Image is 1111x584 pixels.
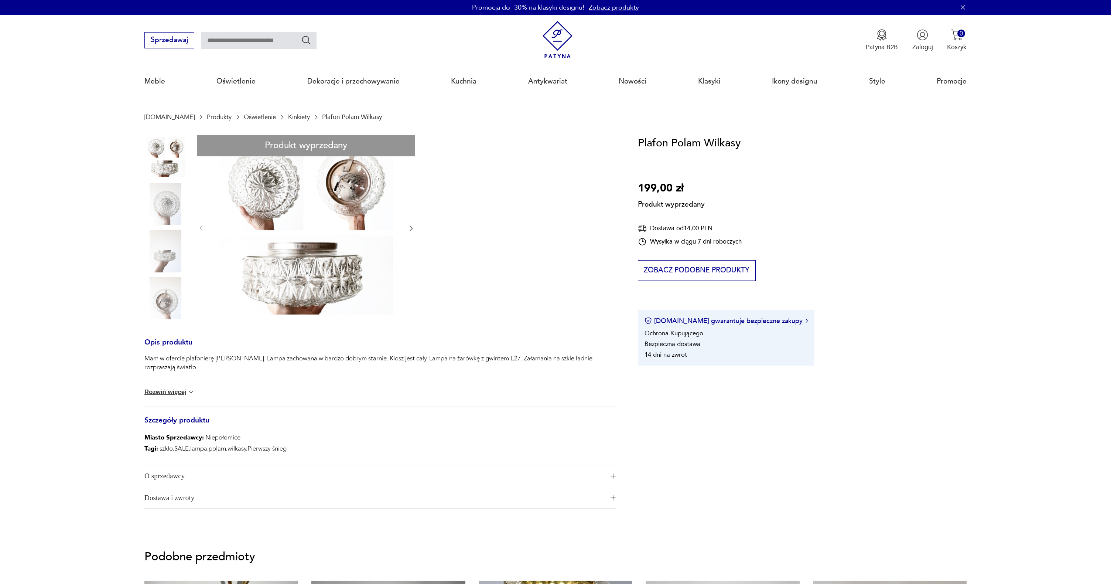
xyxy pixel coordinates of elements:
img: Ikonka użytkownika [917,29,928,41]
img: Patyna - sklep z meblami i dekoracjami vintage [539,21,576,58]
a: Ikona medaluPatyna B2B [866,29,898,51]
button: 0Koszyk [947,29,967,51]
a: Sprzedawaj [144,38,194,44]
a: Antykwariat [528,64,567,98]
a: Zobacz produkty [589,3,639,12]
h3: Szczegóły produktu [144,418,616,432]
a: Pierwszy śnieg [247,444,287,453]
a: Kuchnia [451,64,476,98]
p: Promocja do -30% na klasyki designu! [472,3,584,12]
a: Nowości [619,64,646,98]
a: szkło [160,444,173,453]
button: Ikona plusaO sprzedawcy [144,465,616,487]
div: Wysyłka w ciągu 7 dni roboczych [638,237,742,246]
p: Patyna B2B [866,43,898,51]
button: Patyna B2B [866,29,898,51]
a: wilkasy [228,444,246,453]
div: Dostawa od 14,00 PLN [638,224,742,233]
a: Promocje [937,64,967,98]
span: O sprzedawcy [144,465,604,487]
a: Oświetlenie [216,64,256,98]
p: Plafon Polam Wilkasy [322,113,382,120]
button: Sprzedawaj [144,32,194,48]
p: Zaloguj [912,43,933,51]
button: Zobacz podobne produkty [638,260,756,281]
p: Koszyk [947,43,967,51]
button: [DOMAIN_NAME] gwarantuje bezpieczne zakupy [645,316,808,326]
div: 0 [957,30,965,37]
a: lampa [190,444,207,453]
a: Klasyki [698,64,721,98]
a: [DOMAIN_NAME] [144,113,195,120]
b: Miasto Sprzedawcy : [144,433,204,442]
img: Ikona strzałki w prawo [806,319,808,323]
h3: Opis produktu [144,340,616,354]
img: Ikona plusa [611,473,616,479]
a: Meble [144,64,165,98]
a: SALE [174,444,189,453]
a: Produkty [207,113,232,120]
a: Dekoracje i przechowywanie [307,64,400,98]
button: Ikona plusaDostawa i zwroty [144,487,616,509]
button: Szukaj [301,35,312,45]
img: Ikona dostawy [638,224,647,233]
b: Tagi: [144,444,158,453]
img: chevron down [187,388,195,396]
a: Ikony designu [772,64,817,98]
p: Podobne przedmioty [144,551,967,562]
span: Dostawa i zwroty [144,487,604,509]
p: Niepołomice [144,432,287,443]
li: 14 dni na zwrot [645,350,687,359]
a: Oświetlenie [244,113,276,120]
p: Produkt wyprzedany [638,197,705,210]
img: Ikona plusa [611,495,616,500]
button: Rozwiń więcej [144,388,195,396]
a: Kinkiety [288,113,310,120]
a: polam [209,444,226,453]
img: Ikona certyfikatu [645,317,652,325]
p: 199,00 zł [638,180,705,197]
img: Ikona koszyka [951,29,963,41]
a: Style [869,64,885,98]
img: Ikona medalu [876,29,888,41]
p: , , , , , [144,443,287,454]
li: Ochrona Kupującego [645,329,703,337]
button: Zaloguj [912,29,933,51]
p: Mam w ofercie plafonierę [PERSON_NAME]. Lampa zachowana w bardzo dobrym starnie. Klosz jest cały.... [144,354,616,372]
li: Bezpieczna dostawa [645,340,700,348]
h1: Plafon Polam Wilkasy [638,135,741,152]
